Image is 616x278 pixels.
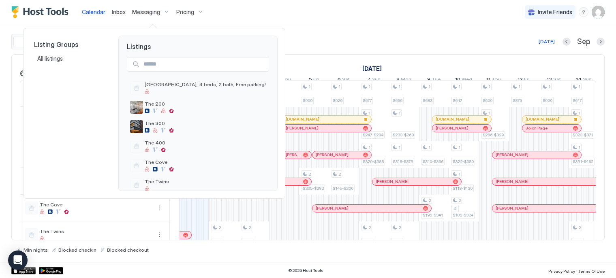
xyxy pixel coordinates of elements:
[34,40,105,49] span: Listing Groups
[119,36,277,51] span: Listings
[145,81,266,87] span: [GEOGRAPHIC_DATA], 4 beds, 2 bath, Free parking!
[140,57,269,71] input: Input Field
[8,250,28,270] div: Open Intercom Messenger
[130,101,143,114] div: listing image
[145,120,266,126] span: The 300
[145,101,266,107] span: The 200
[37,55,64,62] span: All listings
[145,178,266,185] span: The Twins
[145,140,266,146] span: The 400
[130,120,143,133] div: listing image
[145,159,266,165] span: The Cove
